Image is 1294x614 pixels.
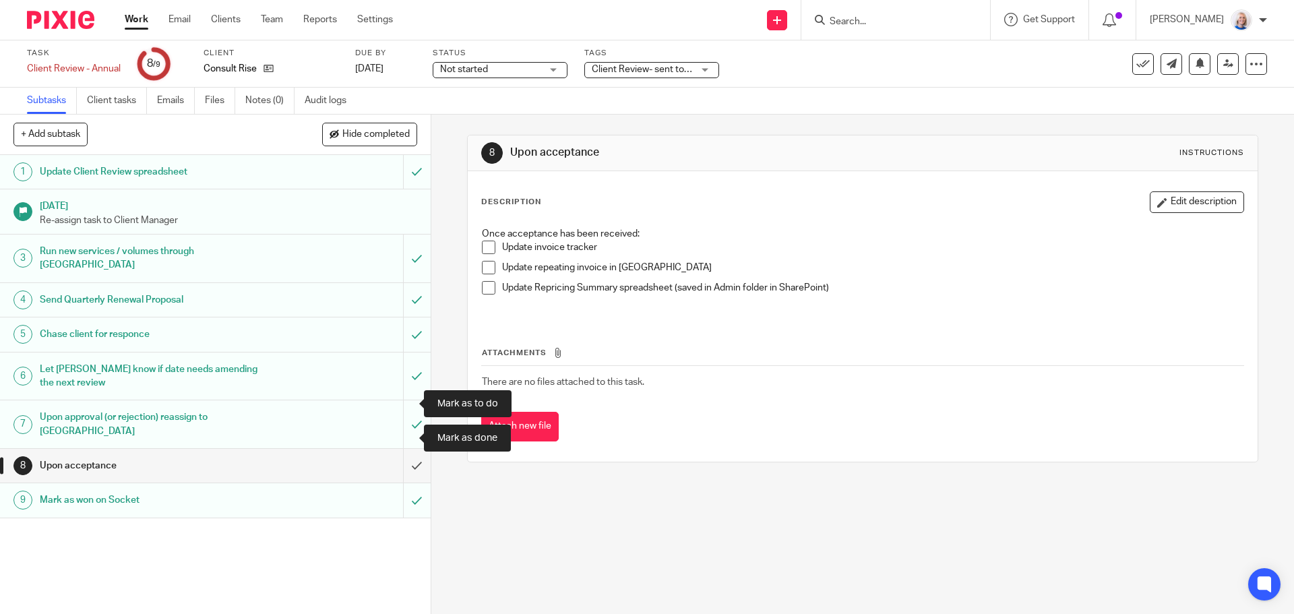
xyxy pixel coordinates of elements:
[433,48,567,59] label: Status
[510,146,892,160] h1: Upon acceptance
[482,377,644,387] span: There are no files attached to this task.
[303,13,337,26] a: Reports
[125,13,148,26] a: Work
[305,88,357,114] a: Audit logs
[40,456,273,476] h1: Upon acceptance
[502,281,1243,295] p: Update Repricing Summary spreadsheet (saved in Admin folder in SharePoint)
[245,88,295,114] a: Notes (0)
[481,142,503,164] div: 8
[168,13,191,26] a: Email
[40,490,273,510] h1: Mark as won on Socket
[355,48,416,59] label: Due by
[1179,148,1244,158] div: Instructions
[13,415,32,434] div: 7
[482,227,1243,241] p: Once acceptance has been received:
[13,325,32,344] div: 5
[13,123,88,146] button: + Add subtask
[27,62,121,75] div: Client Review - Annual
[204,62,257,75] p: Consult Rise
[1023,15,1075,24] span: Get Support
[204,48,338,59] label: Client
[40,241,273,276] h1: Run new services / volumes through [GEOGRAPHIC_DATA]
[40,407,273,441] h1: Upon approval (or rejection) reassign to [GEOGRAPHIC_DATA]
[40,324,273,344] h1: Chase client for responce
[147,56,160,71] div: 8
[481,412,559,442] button: Attach new file
[13,491,32,510] div: 9
[584,48,719,59] label: Tags
[87,88,147,114] a: Client tasks
[27,88,77,114] a: Subtasks
[1231,9,1252,31] img: Low%20Res%20-%20Your%20Support%20Team%20-5.jpg
[481,197,541,208] p: Description
[482,349,547,357] span: Attachments
[40,196,417,213] h1: [DATE]
[261,13,283,26] a: Team
[40,359,273,394] h1: Let [PERSON_NAME] know if date needs amending the next review
[40,214,417,227] p: Re-assign task to Client Manager
[357,13,393,26] a: Settings
[211,13,241,26] a: Clients
[13,456,32,475] div: 8
[157,88,195,114] a: Emails
[355,64,383,73] span: [DATE]
[40,162,273,182] h1: Update Client Review spreadsheet
[322,123,417,146] button: Hide completed
[440,65,488,74] span: Not started
[13,367,32,386] div: 6
[40,290,273,310] h1: Send Quarterly Renewal Proposal
[1150,191,1244,213] button: Edit description
[27,48,121,59] label: Task
[502,241,1243,254] p: Update invoice tracker
[13,290,32,309] div: 4
[1150,13,1224,26] p: [PERSON_NAME]
[13,162,32,181] div: 1
[13,249,32,268] div: 3
[27,11,94,29] img: Pixie
[342,129,410,140] span: Hide completed
[205,88,235,114] a: Files
[828,16,950,28] input: Search
[153,61,160,68] small: /9
[592,65,710,74] span: Client Review- sent to client
[502,261,1243,274] p: Update repeating invoice in [GEOGRAPHIC_DATA]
